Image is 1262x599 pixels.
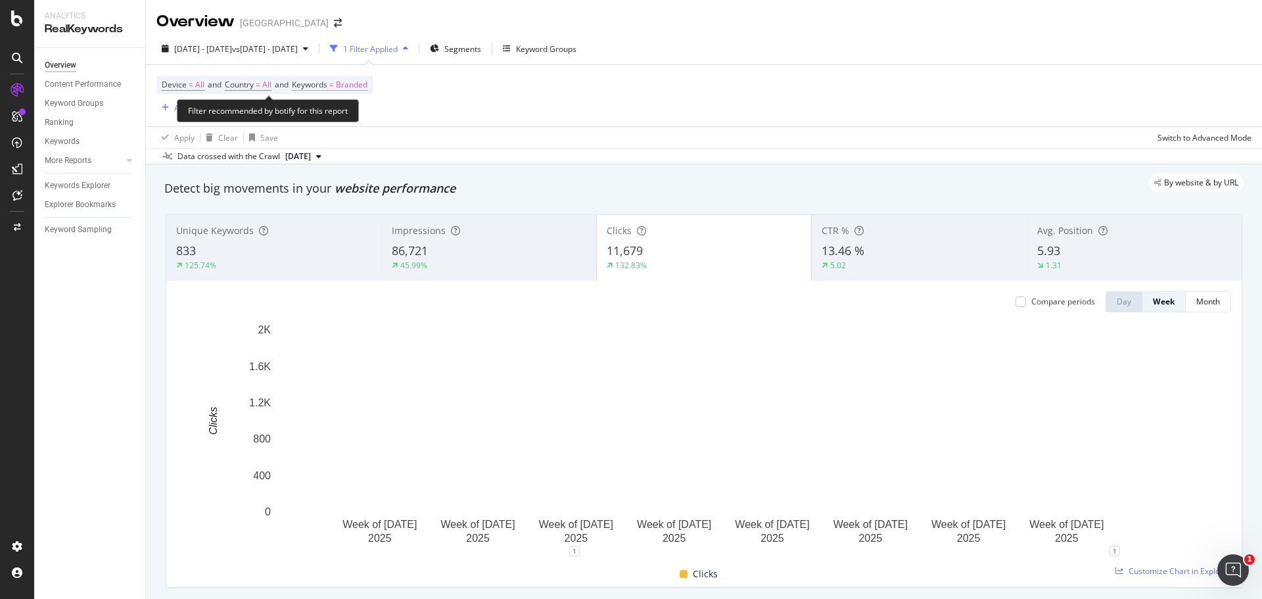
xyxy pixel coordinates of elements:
[498,38,582,59] button: Keyword Groups
[637,519,711,530] text: Week of [DATE]
[329,79,334,90] span: =
[425,38,486,59] button: Segments
[45,78,136,91] a: Content Performance
[392,243,428,258] span: 86,721
[45,97,136,110] a: Keyword Groups
[565,533,588,544] text: 2025
[444,43,481,55] span: Segments
[539,519,613,530] text: Week of [DATE]
[1055,533,1079,544] text: 2025
[225,79,254,90] span: Country
[176,243,196,258] span: 833
[1153,296,1175,307] div: Week
[663,533,686,544] text: 2025
[45,135,80,149] div: Keywords
[1046,260,1062,271] div: 1.31
[156,38,314,59] button: [DATE] - [DATE]vs[DATE] - [DATE]
[1196,296,1220,307] div: Month
[275,79,289,90] span: and
[45,179,136,193] a: Keywords Explorer
[177,99,359,122] div: Filter recommended by botify for this report
[45,154,91,168] div: More Reports
[265,506,271,517] text: 0
[45,198,136,212] a: Explorer Bookmarks
[334,18,342,28] div: arrow-right-arrow-left
[156,11,235,33] div: Overview
[440,519,515,530] text: Week of [DATE]
[569,546,580,556] div: 1
[615,260,647,271] div: 132.83%
[208,79,222,90] span: and
[1106,291,1142,312] button: Day
[45,198,116,212] div: Explorer Bookmarks
[931,519,1006,530] text: Week of [DATE]
[1217,554,1249,586] iframe: Intercom live chat
[177,323,1220,551] svg: A chart.
[240,16,329,30] div: [GEOGRAPHIC_DATA]
[280,149,327,164] button: [DATE]
[45,223,112,237] div: Keyword Sampling
[607,224,632,237] span: Clicks
[1164,179,1238,187] span: By website & by URL
[45,135,136,149] a: Keywords
[466,533,490,544] text: 2025
[1244,554,1255,565] span: 1
[292,79,327,90] span: Keywords
[249,360,271,371] text: 1.6K
[262,76,271,94] span: All
[244,127,278,148] button: Save
[822,243,864,258] span: 13.46 %
[156,127,195,148] button: Apply
[1029,519,1104,530] text: Week of [DATE]
[1152,127,1251,148] button: Switch to Advanced Mode
[607,243,643,258] span: 11,679
[1110,546,1120,556] div: 1
[189,79,193,90] span: =
[1037,224,1093,237] span: Avg. Position
[218,132,238,143] div: Clear
[325,38,413,59] button: 1 Filter Applied
[516,43,576,55] div: Keyword Groups
[174,43,232,55] span: [DATE] - [DATE]
[45,223,136,237] a: Keyword Sampling
[176,224,254,237] span: Unique Keywords
[45,59,76,72] div: Overview
[45,22,135,37] div: RealKeywords
[260,132,278,143] div: Save
[45,116,136,130] a: Ranking
[400,260,427,271] div: 45.99%
[1149,174,1244,192] div: legacy label
[1117,296,1131,307] div: Day
[285,151,311,162] span: 2025 Aug. 31st
[256,79,260,90] span: =
[208,407,219,435] text: Clicks
[174,132,195,143] div: Apply
[45,179,110,193] div: Keywords Explorer
[368,533,392,544] text: 2025
[249,397,271,408] text: 1.2K
[830,260,846,271] div: 5.02
[45,78,121,91] div: Content Performance
[1031,296,1095,307] div: Compare periods
[392,224,446,237] span: Impressions
[760,533,784,544] text: 2025
[253,433,271,444] text: 800
[822,224,849,237] span: CTR %
[162,79,187,90] span: Device
[1142,291,1186,312] button: Week
[200,127,238,148] button: Clear
[858,533,882,544] text: 2025
[1157,132,1251,143] div: Switch to Advanced Mode
[174,103,209,114] div: Add Filter
[195,76,204,94] span: All
[253,470,271,481] text: 400
[343,43,398,55] div: 1 Filter Applied
[342,519,417,530] text: Week of [DATE]
[185,260,216,271] div: 125.74%
[1186,291,1231,312] button: Month
[957,533,981,544] text: 2025
[45,11,135,22] div: Analytics
[156,100,209,116] button: Add Filter
[45,116,74,130] div: Ranking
